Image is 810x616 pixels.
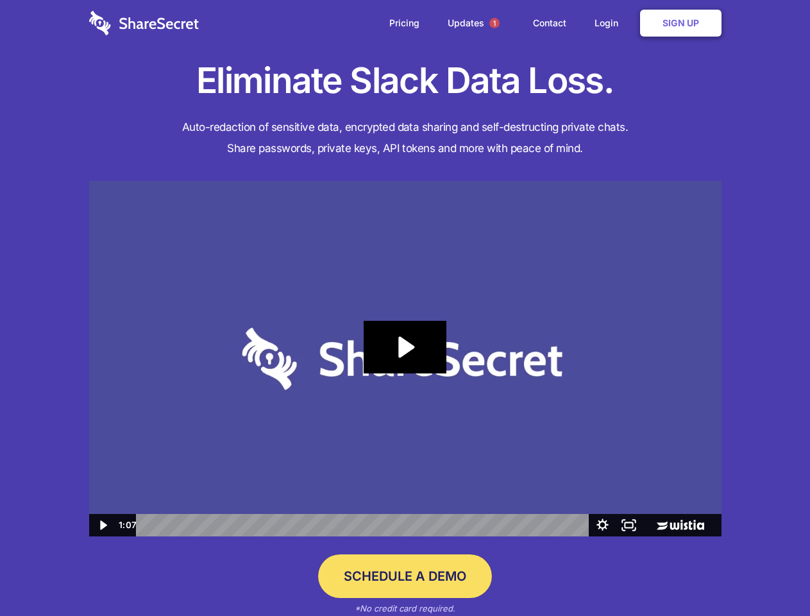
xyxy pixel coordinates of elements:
iframe: Drift Widget Chat Controller [746,552,795,601]
h1: Eliminate Slack Data Loss. [89,58,721,104]
a: Pricing [376,3,432,43]
img: Sharesecret [89,181,721,537]
a: Login [582,3,637,43]
button: Play Video [89,514,115,536]
img: logo-wordmark-white-trans-d4663122ce5f474addd5e946df7df03e33cb6a1c49d2221995e7729f52c070b2.svg [89,11,199,35]
h4: Auto-redaction of sensitive data, encrypted data sharing and self-destructing private chats. Shar... [89,117,721,159]
a: Contact [520,3,579,43]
